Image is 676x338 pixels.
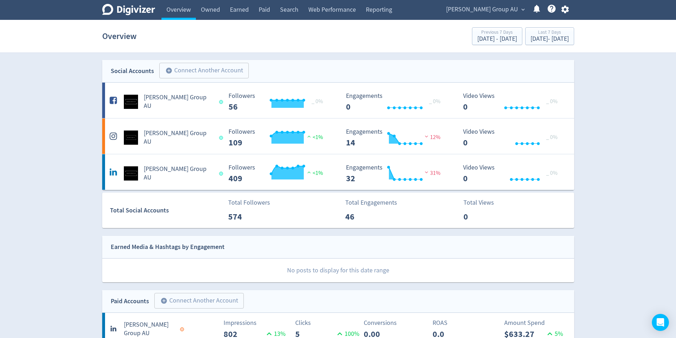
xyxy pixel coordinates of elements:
[531,30,569,36] div: Last 7 Days
[144,129,213,146] h5: [PERSON_NAME] Group AU
[180,327,186,331] span: Data last synced: 30 Aug 2025, 9:02pm (AEST)
[429,98,440,105] span: _ 0%
[460,93,566,111] svg: Video Views 0
[446,4,518,15] span: [PERSON_NAME] Group AU
[225,164,331,183] svg: Followers ---
[460,128,566,147] svg: Video Views 0
[423,134,430,139] img: negative-performance.svg
[103,259,574,282] p: No posts to display for this date range
[345,210,386,223] p: 46
[124,131,138,145] img: Baker Group AU undefined
[472,27,522,45] button: Previous 7 Days[DATE] - [DATE]
[306,170,323,177] span: <1%
[154,293,244,309] button: Connect Another Account
[219,136,225,140] span: Data last synced: 1 Sep 2025, 8:02am (AEST)
[525,27,574,45] button: Last 7 Days[DATE]- [DATE]
[144,165,213,182] h5: [PERSON_NAME] Group AU
[111,296,149,306] div: Paid Accounts
[477,36,517,42] div: [DATE] - [DATE]
[102,83,574,118] a: Baker Group AU undefined[PERSON_NAME] Group AU Followers --- _ 0% Followers 56 Engagements 0 Enga...
[219,100,225,104] span: Data last synced: 1 Sep 2025, 4:02am (AEST)
[433,318,497,328] p: ROAS
[463,210,504,223] p: 0
[463,198,504,207] p: Total Views
[102,154,574,190] a: Baker Group AU undefined[PERSON_NAME] Group AU Followers --- Followers 409 <1% Engagements 32 Eng...
[504,318,568,328] p: Amount Spend
[154,64,249,78] a: Connect Another Account
[546,170,557,177] span: _ 0%
[110,205,223,216] div: Total Social Accounts
[531,36,569,42] div: [DATE] - [DATE]
[102,118,574,154] a: Baker Group AU undefined[PERSON_NAME] Group AU Followers --- Followers 109 <1% Engagements 14 Eng...
[652,314,669,331] div: Open Intercom Messenger
[124,321,174,338] h5: [PERSON_NAME] Group AU
[444,4,527,15] button: [PERSON_NAME] Group AU
[423,170,440,177] span: 31%
[110,323,118,332] svg: linkedin
[160,297,167,304] span: add_circle
[546,134,557,141] span: _ 0%
[342,128,449,147] svg: Engagements 14
[546,98,557,105] span: _ 0%
[423,170,430,175] img: negative-performance.svg
[144,93,213,110] h5: [PERSON_NAME] Group AU
[159,63,249,78] button: Connect Another Account
[423,134,440,141] span: 12%
[342,93,449,111] svg: Engagements 0
[225,128,331,147] svg: Followers ---
[102,25,137,48] h1: Overview
[165,67,172,74] span: add_circle
[228,198,270,207] p: Total Followers
[224,318,288,328] p: Impressions
[342,164,449,183] svg: Engagements 32
[124,166,138,181] img: Baker Group AU undefined
[306,134,323,141] span: <1%
[225,93,331,111] svg: Followers ---
[111,66,154,76] div: Social Accounts
[306,170,313,175] img: positive-performance.svg
[111,242,225,252] div: Earned Media & Hashtags by Engagement
[345,198,397,207] p: Total Engagements
[228,210,269,223] p: 574
[219,172,225,176] span: Data last synced: 1 Sep 2025, 1:02am (AEST)
[306,134,313,139] img: positive-performance.svg
[520,6,526,13] span: expand_more
[295,318,359,328] p: Clicks
[124,95,138,109] img: Baker Group AU undefined
[477,30,517,36] div: Previous 7 Days
[312,98,323,105] span: _ 0%
[460,164,566,183] svg: Video Views 0
[149,294,244,309] a: Connect Another Account
[364,318,428,328] p: Conversions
